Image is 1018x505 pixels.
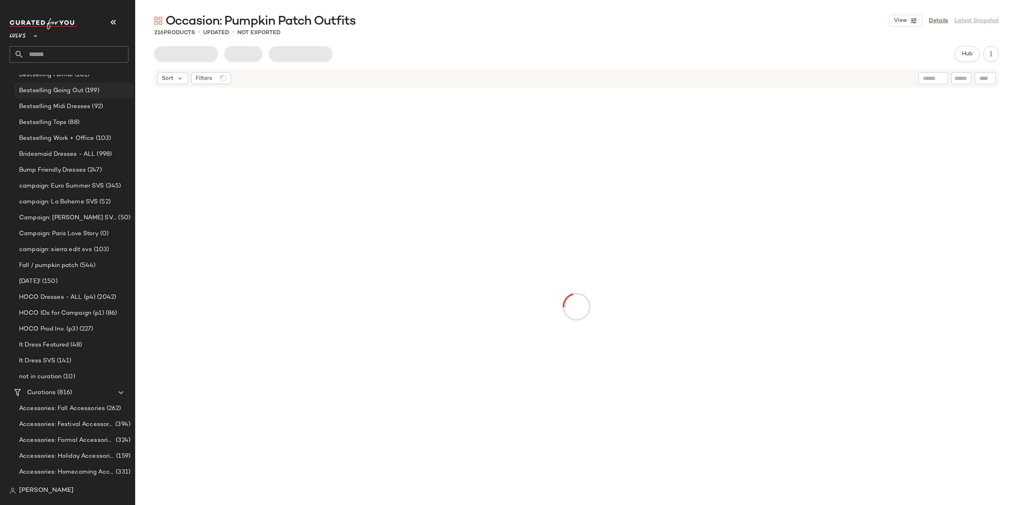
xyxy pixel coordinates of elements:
[19,404,105,413] span: Accessories: Fall Accessories
[203,29,229,37] p: updated
[19,277,41,286] span: [DATE]!
[10,488,16,494] img: svg%3e
[99,229,109,238] span: (0)
[19,261,78,270] span: Fall / pumpkin patch
[19,325,78,334] span: HOCO Prod Inv. (p3)
[78,261,96,270] span: (544)
[894,17,907,24] span: View
[198,28,200,37] span: •
[165,14,356,29] span: Occasion: Pumpkin Patch Outfits
[10,18,77,29] img: cfy_white_logo.C9jOOHJF.svg
[69,341,82,350] span: (48)
[154,29,195,37] div: Products
[929,17,948,25] a: Details
[19,213,117,223] span: Campaign: [PERSON_NAME] SVS
[19,102,90,111] span: Bestselling Midi Dresses
[19,486,74,495] span: [PERSON_NAME]
[95,293,116,302] span: (2042)
[19,134,94,143] span: Bestselling Work + Office
[154,17,162,25] img: svg%3e
[90,102,103,111] span: (92)
[19,150,95,159] span: Bridesmaid Dresses - ALL
[154,30,164,36] span: 216
[19,86,84,95] span: Bestselling Going Out
[19,166,86,175] span: Bump Friendly Dresses
[19,118,66,127] span: Bestselling Tops
[19,229,99,238] span: Campaign: Paris Love Story
[19,372,62,381] span: not in curation
[62,372,75,381] span: (10)
[232,28,234,37] span: •
[92,245,109,254] span: (103)
[73,70,90,79] span: (201)
[105,404,121,413] span: (262)
[889,15,923,27] button: View
[19,182,104,191] span: campaign: Euro Summer SVS
[196,74,212,83] span: Filters
[115,452,130,461] span: (159)
[114,436,130,445] span: (324)
[19,436,114,445] span: Accessories: Formal Accessories
[104,309,117,318] span: (86)
[94,134,111,143] span: (103)
[98,197,111,207] span: (52)
[84,86,99,95] span: (199)
[27,388,56,397] span: Curations
[95,150,112,159] span: (998)
[55,356,72,366] span: (141)
[954,46,980,62] button: Hub
[19,452,115,461] span: Accessories: Holiday Accessories
[86,166,102,175] span: (247)
[19,70,73,79] span: Bestselling Formal
[56,388,72,397] span: (816)
[117,213,130,223] span: (50)
[237,29,280,37] p: Not Exported
[19,420,114,429] span: Accessories: Festival Accessories
[66,118,80,127] span: (88)
[10,27,26,41] span: Lulus
[162,74,173,83] span: Sort
[19,293,95,302] span: HOCO Dresses - ALL (p4)
[41,277,58,286] span: (150)
[19,245,92,254] span: campaign: sierra edit svs
[114,420,130,429] span: (394)
[19,197,98,207] span: campaign: La Boheme SVS
[962,51,973,57] span: Hub
[19,309,104,318] span: HOCO IDs for Campaign (p1)
[19,341,69,350] span: It Dress Featured
[114,468,130,477] span: (331)
[104,182,121,191] span: (345)
[19,468,114,477] span: Accessories: Homecoming Accessories
[78,325,93,334] span: (227)
[19,356,55,366] span: It Dress SVS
